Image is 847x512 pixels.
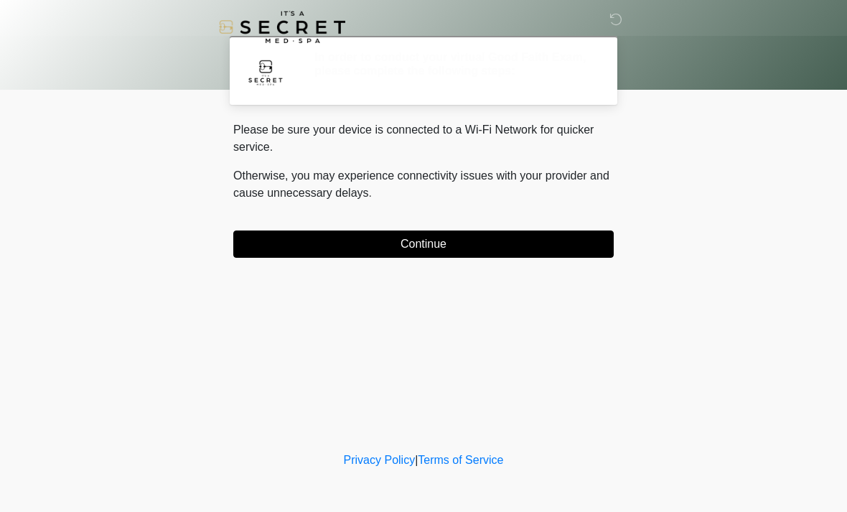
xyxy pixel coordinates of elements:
[244,50,287,93] img: Agent Avatar
[369,187,372,199] span: .
[314,50,592,78] h2: In order to conduct your virtual Good Faith Exam, please complete the following steps:
[344,454,416,466] a: Privacy Policy
[415,454,418,466] a: |
[233,231,614,258] button: Continue
[219,11,345,43] img: It's A Secret Med Spa Logo
[233,121,614,156] p: Please be sure your device is connected to a Wi-Fi Network for quicker service.
[233,167,614,202] p: Otherwise, you may experience connectivity issues with your provider and cause unnecessary delays
[418,454,503,466] a: Terms of Service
